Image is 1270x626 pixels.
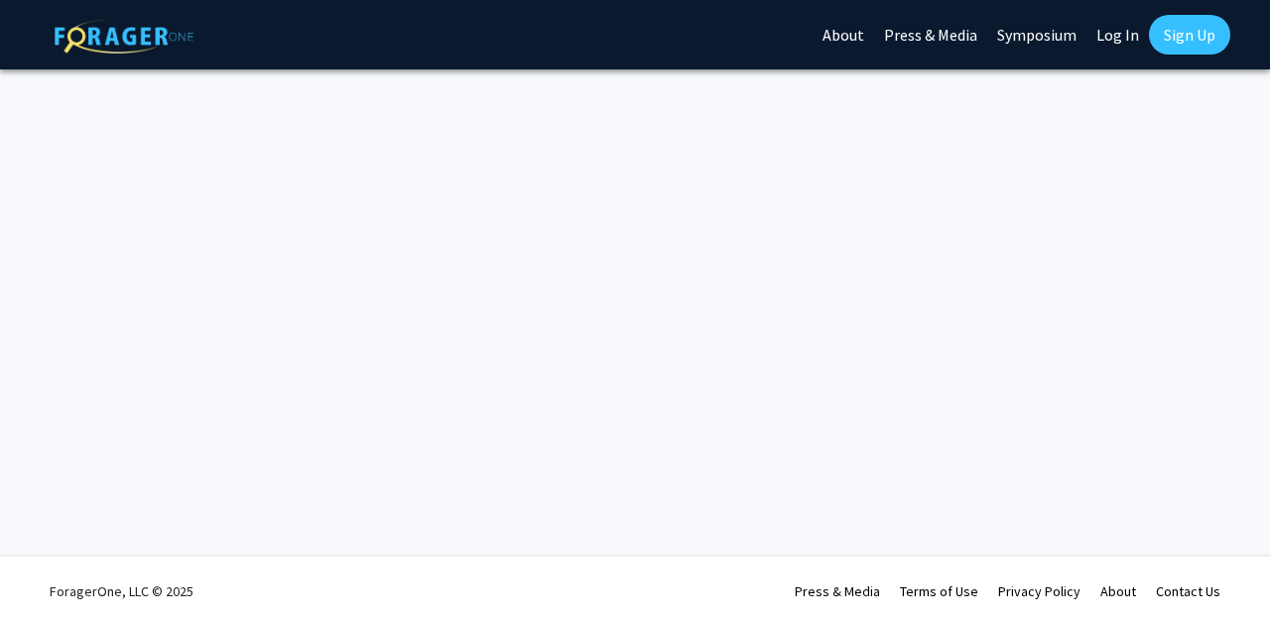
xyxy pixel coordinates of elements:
a: Sign Up [1149,15,1230,55]
a: Privacy Policy [998,582,1080,600]
a: About [1100,582,1136,600]
img: ForagerOne Logo [55,19,193,54]
a: Terms of Use [900,582,978,600]
div: ForagerOne, LLC © 2025 [50,557,193,626]
a: Press & Media [795,582,880,600]
a: Contact Us [1156,582,1220,600]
